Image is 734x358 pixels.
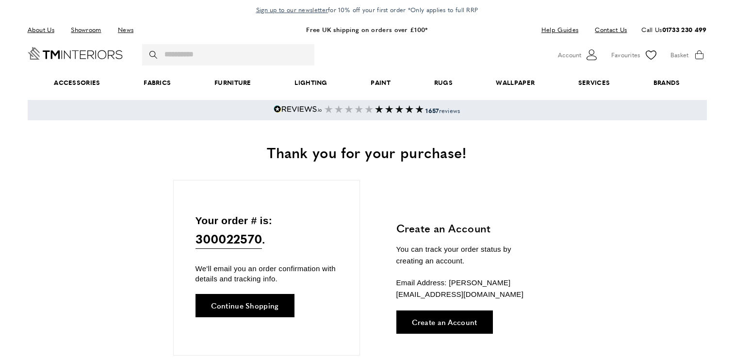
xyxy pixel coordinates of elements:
[256,5,328,14] span: Sign up to our newsletter
[425,106,460,115] span: reviews
[64,23,108,36] a: Showroom
[558,48,599,62] button: Customer Account
[534,23,586,36] a: Help Guides
[196,229,262,249] span: 300022570
[632,68,701,98] a: Brands
[412,318,477,325] span: Create an Account
[28,23,62,36] a: About Us
[558,50,581,60] span: Account
[256,5,328,15] a: Sign up to our newsletter
[196,294,294,317] a: Continue Shopping
[611,50,640,60] span: Favourites
[196,212,338,249] p: Your order # is: .
[396,310,493,334] a: Create an Account
[149,44,159,65] button: Search
[349,68,412,98] a: Paint
[274,105,322,113] img: Reviews.io 5 stars
[211,302,279,309] span: Continue Shopping
[662,25,707,34] a: 01733 230 499
[273,68,349,98] a: Lighting
[28,47,123,60] a: Go to Home page
[474,68,556,98] a: Wallpaper
[375,105,424,113] img: Reviews section
[267,142,467,163] span: Thank you for your purchase!
[396,221,539,236] h3: Create an Account
[556,68,632,98] a: Services
[306,25,427,34] a: Free UK shipping on orders over £100*
[425,106,439,115] strong: 1657
[196,263,338,284] p: We'll email you an order confirmation with details and tracking info.
[396,244,539,267] p: You can track your order status by creating an account.
[111,23,141,36] a: News
[587,23,627,36] a: Contact Us
[325,105,373,113] img: 5 start Reviews
[122,68,193,98] a: Fabrics
[193,68,273,98] a: Furniture
[256,5,478,14] span: for 10% off your first order *Only applies to full RRP
[641,25,706,35] p: Call Us
[396,277,539,300] p: Email Address: [PERSON_NAME][EMAIL_ADDRESS][DOMAIN_NAME]
[32,68,122,98] span: Accessories
[611,48,658,62] a: Favourites
[412,68,474,98] a: Rugs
